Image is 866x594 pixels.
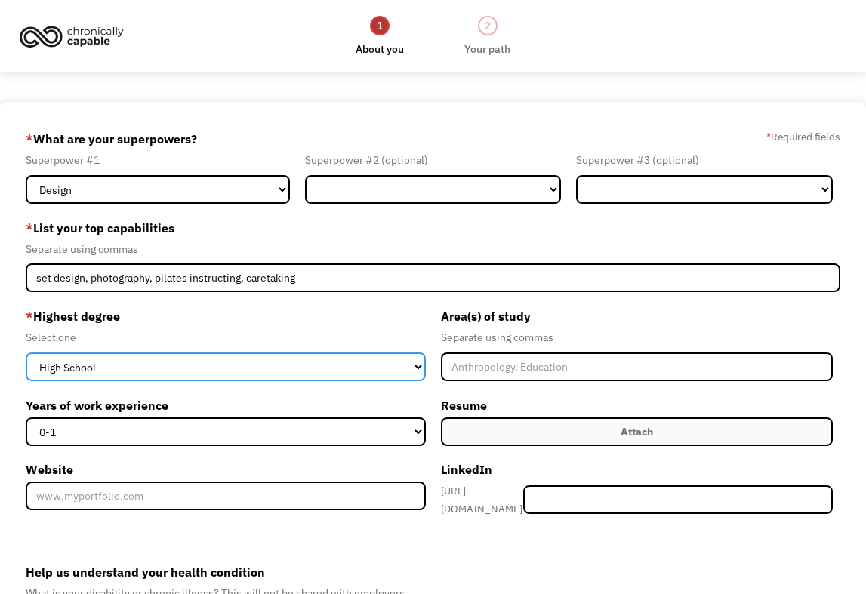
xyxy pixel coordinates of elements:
[621,423,653,441] div: Attach
[26,263,840,292] input: Videography, photography, accounting
[464,14,510,58] a: 2Your path
[26,328,425,346] div: Select one
[441,328,833,346] div: Separate using commas
[26,482,425,510] input: www.myportfolio.com
[15,20,128,53] img: Chronically Capable logo
[26,457,425,482] label: Website
[26,560,840,584] label: Help us understand your health condition
[441,482,524,518] div: [URL][DOMAIN_NAME]
[305,151,561,169] div: Superpower #2 (optional)
[356,14,404,58] a: 1About you
[356,40,404,58] div: About you
[441,393,833,417] label: Resume
[26,240,840,258] div: Separate using commas
[441,352,833,381] input: Anthropology, Education
[26,151,289,169] div: Superpower #1
[26,127,197,151] label: What are your superpowers?
[576,151,832,169] div: Superpower #3 (optional)
[766,128,840,146] label: Required fields
[478,16,498,35] div: 2
[370,16,390,35] div: 1
[441,417,833,446] label: Attach
[464,40,510,58] div: Your path
[441,457,833,482] label: LinkedIn
[26,393,425,417] label: Years of work experience
[26,216,840,240] label: List your top capabilities
[441,304,833,328] label: Area(s) of study
[26,304,425,328] label: Highest degree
